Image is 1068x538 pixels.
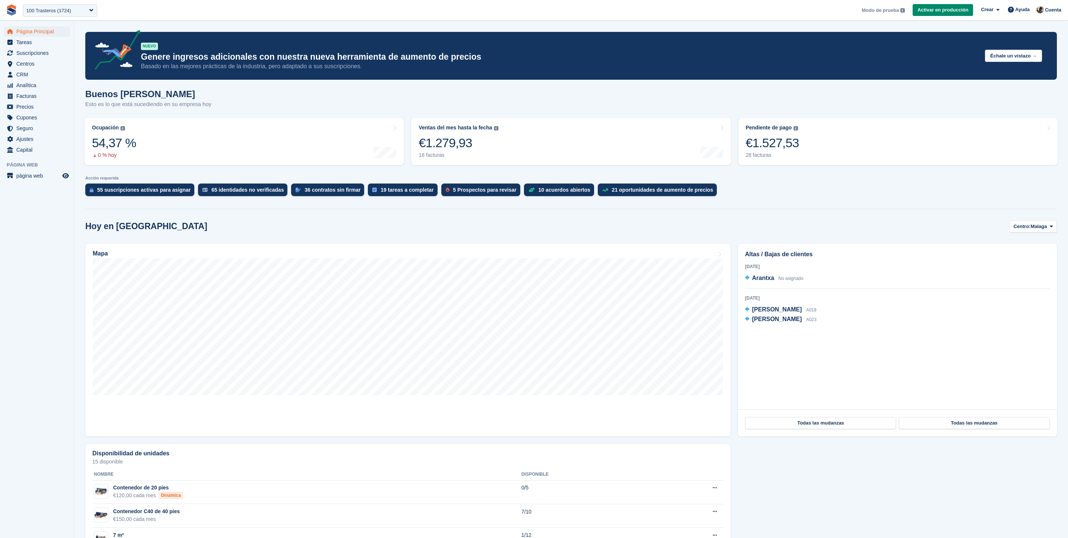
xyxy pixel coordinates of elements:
[113,492,183,499] div: €120,00 cada mes
[899,417,1049,429] a: Todas las mudanzas
[94,510,108,521] img: 40-ft-container.jpg
[4,59,70,69] a: menu
[304,187,360,193] div: 36 contratos sin firmar
[745,250,1050,259] h2: Altas / Bajas de clientes
[85,184,198,200] a: 55 suscripciones activas para asignar
[16,102,61,112] span: Precios
[752,306,802,313] span: [PERSON_NAME]
[89,30,141,72] img: price-adjustments-announcement-icon-8257ccfd72463d97f412b2fc003d46551f7dbcb40ab6d574587a9cd5c0d94...
[446,188,449,192] img: prospect-51fa495bee0391a8d652442698ab0144808aea92771e9ea1ae160a38d050c398.svg
[794,126,798,131] img: icon-info-grey-7440780725fd019a000dd9b08b2336e03edf1995a4989e88bcd33f0948082b44.svg
[1009,220,1057,232] button: Centro: Malaga
[16,123,61,133] span: Seguro
[93,250,108,257] h2: Mapa
[113,484,183,492] div: Contenedor de 20 pies
[92,450,169,457] h2: Disponibilidad de unidades
[602,188,608,192] img: price_increase_opportunities-93ffe204e8149a01c8c9dc8f82e8f89637d9d84a8eef4429ea346261dce0b2c0.svg
[16,145,61,155] span: Capital
[745,295,1050,301] div: [DATE]
[746,135,799,151] div: €1.527,53
[4,69,70,80] a: menu
[16,69,61,80] span: CRM
[291,184,368,200] a: 36 contratos sin firmar
[85,176,1057,181] p: Acción requerida
[1013,223,1031,230] span: Centro:
[141,52,979,62] p: Genere ingresos adicionales con nuestra nueva herramienta de aumento de precios
[494,126,498,131] img: icon-info-grey-7440780725fd019a000dd9b08b2336e03edf1995a4989e88bcd33f0948082b44.svg
[411,118,731,165] a: Ventas del mes hasta la fecha €1.279,93 18 facturas
[85,244,731,436] a: Mapa
[85,100,211,109] p: Esto es lo que está sucediendo en su empresa hoy
[16,171,61,181] span: página web
[113,515,180,523] div: €150,00 cada mes
[1036,6,1044,13] img: Patrick Blanc
[141,43,158,50] div: NUEVO
[7,161,74,169] span: Página web
[16,80,61,90] span: Analítica
[524,184,598,200] a: 10 acuerdos abiertos
[745,305,817,315] a: [PERSON_NAME] A018
[372,188,377,192] img: task-75834270c22a3079a89374b754ae025e5fb1db73e45f91037f5363f120a921f8.svg
[746,125,792,131] div: Pendiente de pago
[745,263,1050,270] div: [DATE]
[92,125,119,131] div: Ocupación
[1015,6,1030,13] span: Ayuda
[419,152,498,158] div: 18 facturas
[4,48,70,58] a: menu
[419,135,498,151] div: €1.279,93
[61,171,70,180] a: Vista previa de la tienda
[745,417,896,429] a: Todas las mudanzas
[97,187,191,193] div: 55 suscripciones activas para asignar
[985,50,1042,62] button: Échale un vistazo →
[752,316,802,322] span: [PERSON_NAME]
[121,126,125,131] img: icon-info-grey-7440780725fd019a000dd9b08b2336e03edf1995a4989e88bcd33f0948082b44.svg
[4,123,70,133] a: menu
[752,275,774,281] span: Arantxa
[380,187,434,193] div: 19 tareas a completar
[4,102,70,112] a: menu
[85,118,404,165] a: Ocupación 54,37 % 0 % hoy
[913,4,973,16] a: Activar en producción
[598,184,721,200] a: 21 oportunidades de aumento de precios
[738,118,1058,165] a: Pendiente de pago €1.527,53 28 facturas
[4,112,70,123] a: menu
[16,134,61,144] span: Ajustes
[419,125,492,131] div: Ventas del mes hasta la fecha
[211,187,284,193] div: 65 identidades no verificadas
[6,4,17,16] img: stora-icon-8386f47178a22dfd0bd8f6a31ec36ba5ce8667c1dd55bd0f319d3a0aa187defe.svg
[92,135,136,151] div: 54,37 %
[198,184,291,200] a: 65 identidades no verificadas
[16,91,61,101] span: Facturas
[862,7,899,14] span: Modo de prueba
[296,188,301,192] img: contract_signature_icon-13c848040528278c33f63329250d36e43548de30e8caae1d1a13099fd9432cc5.svg
[90,188,93,192] img: active_subscription_to_allocate_icon-d502201f5373d7db506a760aba3b589e785aa758c864c3986d89f69b8ff3...
[521,469,650,481] th: Disponible
[900,8,905,13] img: icon-info-grey-7440780725fd019a000dd9b08b2336e03edf1995a4989e88bcd33f0948082b44.svg
[806,317,817,322] span: A023
[202,188,208,192] img: verify_identity-adf6edd0f0f0b5bbfe63781bf79b02c33cf7c696d77639b501bdc392416b5a36.svg
[92,459,723,464] p: 15 disponible
[745,315,817,324] a: [PERSON_NAME] A023
[917,6,968,14] span: Activar en producción
[528,187,535,192] img: deal-1b604bf984904fb50ccaf53a9ad4b4a5d6e5aea283cecdc64d6e3604feb123c2.svg
[159,492,183,499] div: Dinámica
[4,171,70,181] a: menú
[16,112,61,123] span: Cupones
[113,508,180,515] div: Contenedor C40 de 40 pies
[453,187,517,193] div: 5 Prospectos para revisar
[4,26,70,37] a: menu
[441,184,524,200] a: 5 Prospectos para revisar
[141,62,979,70] p: Basado en las mejores prácticas de la industria, pero adaptado a sus suscripciones.
[745,274,803,283] a: Arantxa No asignado
[521,504,650,528] td: 7/10
[521,480,650,504] td: 0/5
[4,80,70,90] a: menu
[16,37,61,47] span: Tareas
[778,276,803,281] span: No asignado
[94,486,108,497] img: 20-ft-container.jpg
[806,307,817,313] span: A018
[85,221,207,231] h2: Hoy en [GEOGRAPHIC_DATA]
[16,48,61,58] span: Suscripciones
[4,145,70,155] a: menu
[85,89,211,99] h1: Buenos [PERSON_NAME]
